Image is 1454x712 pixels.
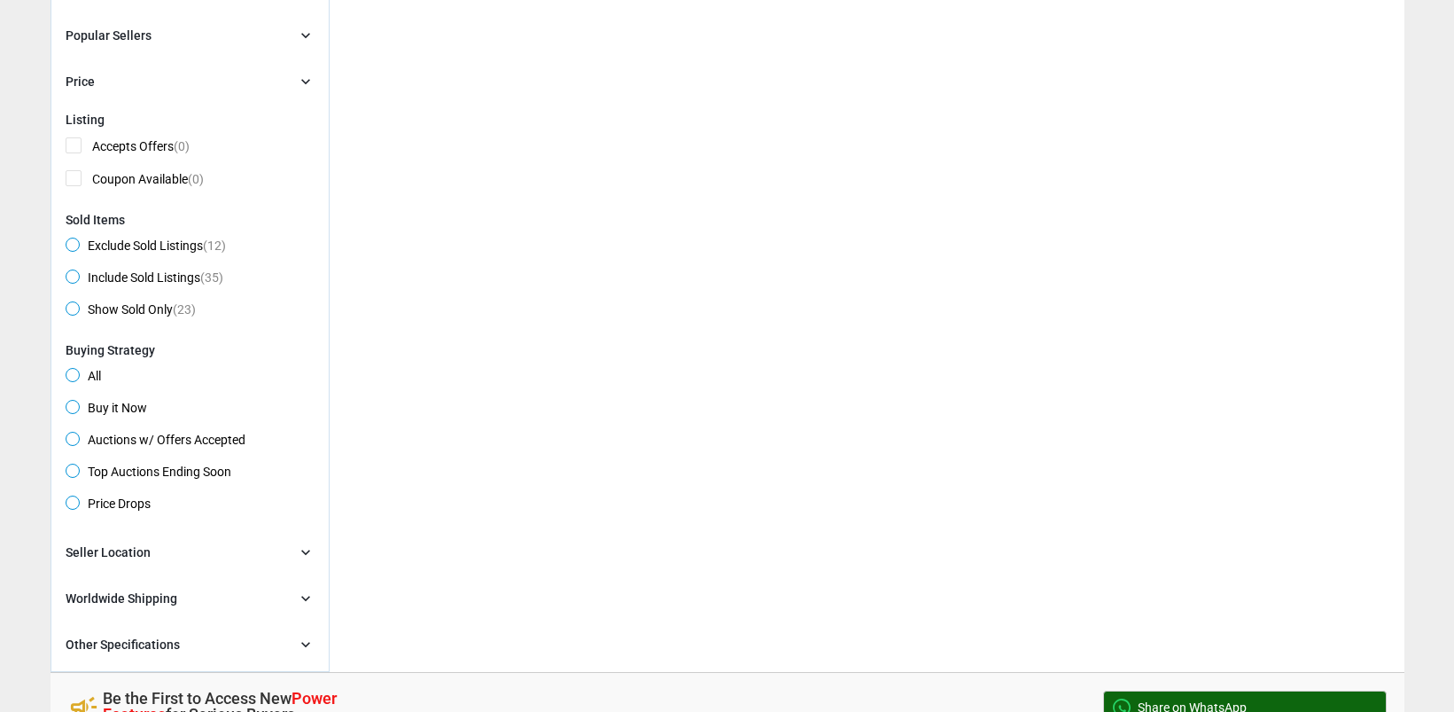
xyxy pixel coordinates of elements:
span: Price Drops [66,496,151,517]
div: Listing [66,113,315,127]
div: Popular Sellers [66,27,152,44]
i: chevron_right [297,590,315,607]
span: Accepts Offers [66,137,190,160]
span: (0) [188,172,204,186]
div: Buying Strategy [66,343,315,357]
div: Worldwide Shipping [66,590,177,607]
i: chevron_right [297,636,315,653]
span: Top Auctions Ending Soon [66,464,231,485]
div: Sold Items [66,213,315,227]
span: Coupon Available [66,170,204,192]
span: Buy it Now [66,400,147,421]
span: (23) [173,302,196,317]
span: (12) [203,239,226,253]
span: All [66,368,101,389]
span: (0) [174,139,190,153]
span: Show Sold Only [66,301,196,323]
div: Other Specifications [66,636,180,653]
i: chevron_right [297,27,315,44]
i: chevron_right [297,73,315,90]
span: Auctions w/ Offers Accepted [66,432,245,453]
div: Seller Location [66,544,151,561]
span: Include Sold Listings [66,270,223,291]
span: (35) [200,270,223,285]
div: Price [66,73,95,90]
i: chevron_right [297,544,315,561]
span: Exclude Sold Listings [66,238,226,259]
